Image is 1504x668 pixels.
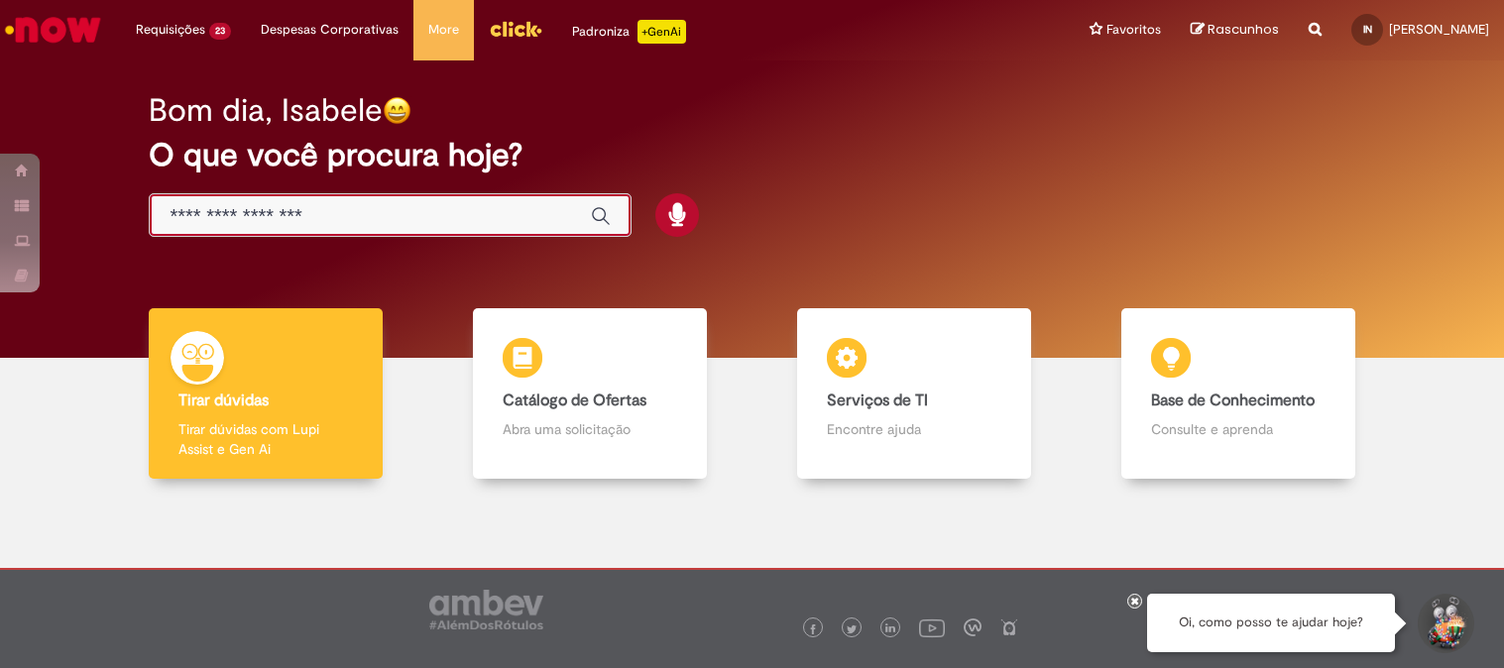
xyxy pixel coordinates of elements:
img: logo_footer_facebook.png [808,624,818,634]
a: Serviços de TI Encontre ajuda [752,308,1077,480]
span: IN [1363,23,1372,36]
a: Catálogo de Ofertas Abra uma solicitação [428,308,752,480]
p: Tirar dúvidas com Lupi Assist e Gen Ai [178,419,353,459]
h2: O que você procura hoje? [149,138,1354,172]
b: Serviços de TI [827,390,928,410]
span: 23 [209,23,231,40]
h2: Bom dia, Isabele [149,93,383,128]
img: logo_footer_workplace.png [964,618,982,636]
p: Abra uma solicitação [503,419,677,439]
b: Base de Conhecimento [1151,390,1315,410]
b: Tirar dúvidas [178,390,269,410]
b: Catálogo de Ofertas [503,390,646,410]
img: happy-face.png [383,96,411,125]
div: Padroniza [572,20,686,44]
img: click_logo_yellow_360x200.png [489,14,542,44]
a: Base de Conhecimento Consulte e aprenda [1076,308,1400,480]
span: [PERSON_NAME] [1389,21,1489,38]
p: Consulte e aprenda [1151,419,1326,439]
img: logo_footer_twitter.png [847,624,857,634]
span: More [428,20,459,40]
span: Requisições [136,20,205,40]
img: logo_footer_youtube.png [919,614,945,640]
button: Iniciar Conversa de Suporte [1415,594,1474,653]
img: ServiceNow [2,10,104,50]
span: Despesas Corporativas [261,20,399,40]
p: Encontre ajuda [827,419,1001,439]
p: +GenAi [637,20,686,44]
div: Oi, como posso te ajudar hoje? [1147,594,1395,652]
img: logo_footer_naosei.png [1000,618,1018,636]
span: Favoritos [1106,20,1161,40]
span: Rascunhos [1208,20,1279,39]
a: Rascunhos [1191,21,1279,40]
img: logo_footer_linkedin.png [885,623,895,635]
a: Tirar dúvidas Tirar dúvidas com Lupi Assist e Gen Ai [104,308,428,480]
img: logo_footer_ambev_rotulo_gray.png [429,590,543,629]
